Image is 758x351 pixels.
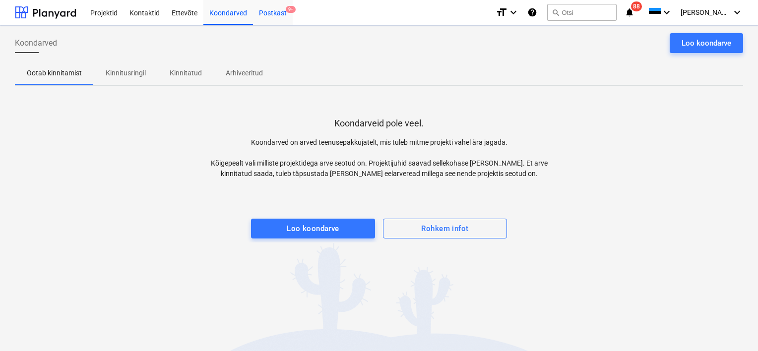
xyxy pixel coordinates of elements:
[527,6,537,18] i: Abikeskus
[226,68,263,78] p: Arhiveeritud
[334,117,424,129] p: Koondarveid pole veel.
[496,6,507,18] i: format_size
[547,4,617,21] button: Otsi
[15,37,57,49] span: Koondarved
[681,8,730,16] span: [PERSON_NAME]
[682,37,731,50] div: Loo koondarve
[625,6,634,18] i: notifications
[670,33,743,53] button: Loo koondarve
[731,6,743,18] i: keyboard_arrow_down
[661,6,673,18] i: keyboard_arrow_down
[170,68,202,78] p: Kinnitatud
[507,6,519,18] i: keyboard_arrow_down
[197,137,561,179] p: Koondarved on arved teenusepakkujatelt, mis tuleb mitme projekti vahel ära jagada. Kõigepealt val...
[552,8,560,16] span: search
[421,222,468,235] div: Rohkem infot
[251,219,375,238] button: Loo koondarve
[383,219,507,238] button: Rohkem infot
[286,6,296,13] span: 9+
[106,68,146,78] p: Kinnitusringil
[27,68,82,78] p: Ootab kinnitamist
[631,1,642,11] span: 88
[287,222,339,235] div: Loo koondarve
